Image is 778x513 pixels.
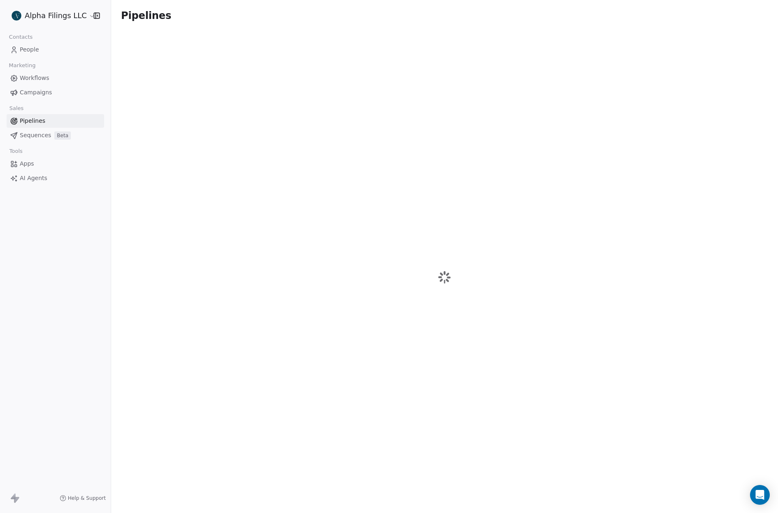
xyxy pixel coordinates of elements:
span: Campaigns [20,88,52,97]
img: Alpha%20Filings%20Logo%20Favicon%20.png [12,11,21,21]
span: Pipelines [121,10,171,21]
span: Tools [6,145,26,157]
button: Alpha Filings LLC [10,9,88,23]
span: Beta [54,131,71,140]
span: Contacts [5,31,36,43]
span: Pipelines [20,117,45,125]
a: AI Agents [7,171,104,185]
a: People [7,43,104,56]
span: People [20,45,39,54]
span: AI Agents [20,174,47,183]
a: Help & Support [60,495,106,501]
span: Help & Support [68,495,106,501]
a: Apps [7,157,104,171]
span: Apps [20,159,34,168]
span: Sequences [20,131,51,140]
a: SequencesBeta [7,129,104,142]
a: Workflows [7,71,104,85]
a: Campaigns [7,86,104,99]
span: Sales [6,102,27,115]
div: Open Intercom Messenger [750,485,770,505]
span: Alpha Filings LLC [25,10,87,21]
span: Workflows [20,74,49,82]
span: Marketing [5,59,39,72]
a: Pipelines [7,114,104,128]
